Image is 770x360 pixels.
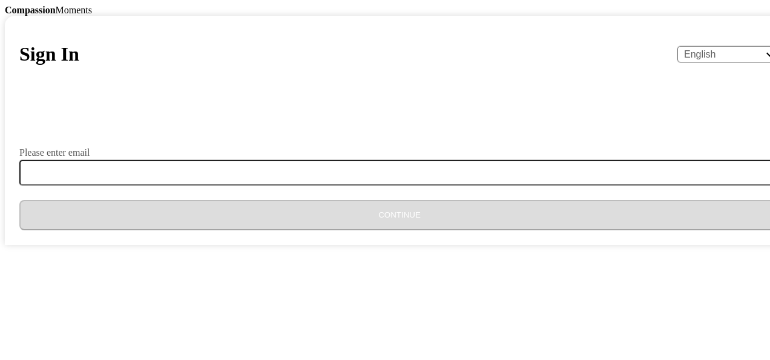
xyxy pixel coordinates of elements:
h1: Sign In [19,43,79,65]
div: Moments [5,5,765,16]
label: Please enter email [19,148,90,158]
b: Compassion [5,5,56,15]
